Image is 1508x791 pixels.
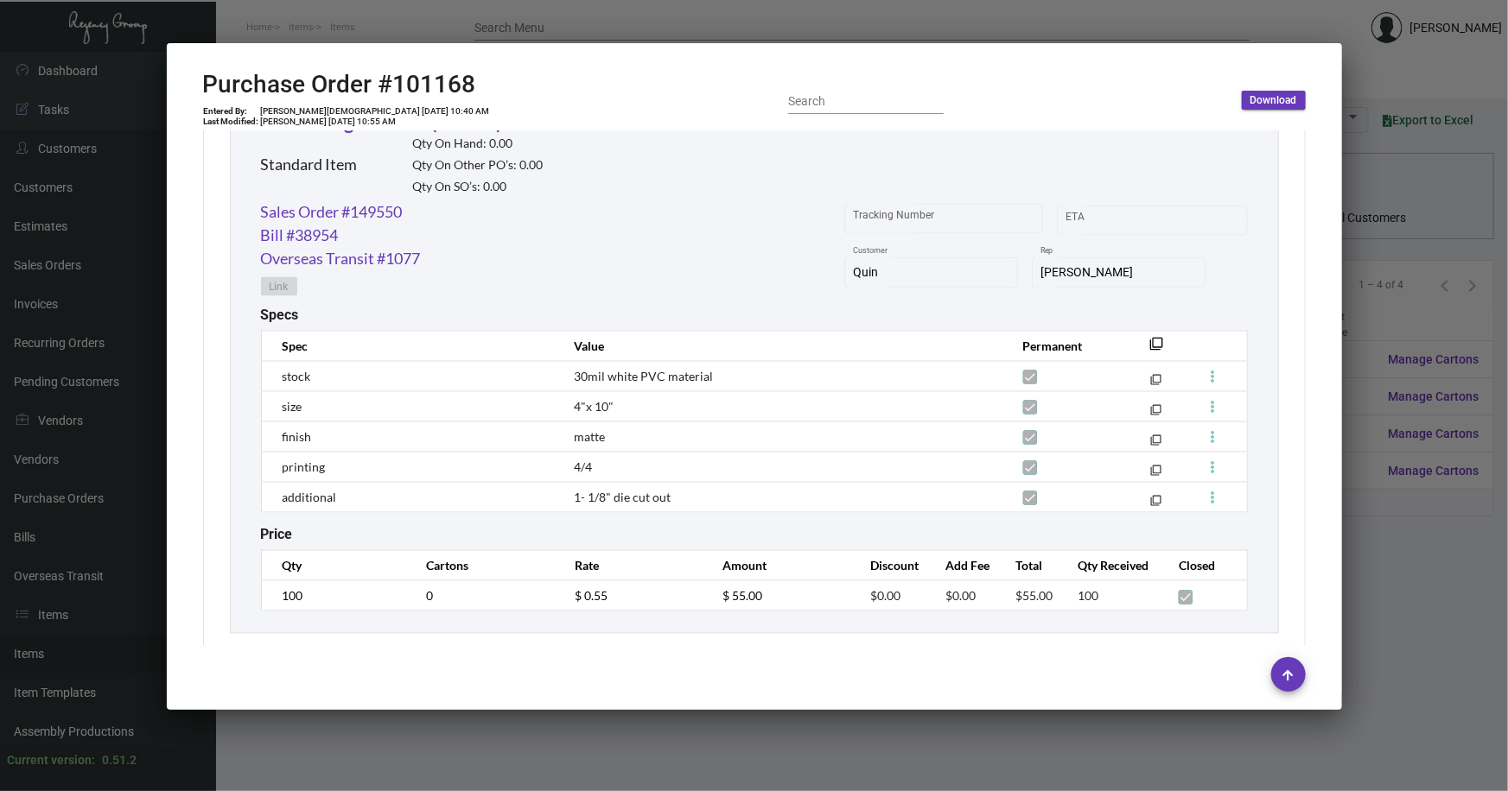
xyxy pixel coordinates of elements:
span: Download [1250,93,1297,108]
mat-icon: filter_none [1150,439,1161,450]
div: Current version: [7,751,95,769]
span: 1- 1/8" die cut out [574,490,671,505]
span: finish [283,430,312,445]
span: 4"x 10" [574,400,614,414]
input: End date [1134,213,1217,227]
th: Value [557,332,1005,362]
td: [PERSON_NAME][DEMOGRAPHIC_DATA] [DATE] 10:40 AM [260,106,491,117]
span: stock [283,370,311,384]
div: 0.51.2 [102,751,137,769]
button: Download [1242,91,1306,110]
h2: Standard Item [261,155,358,174]
mat-icon: filter_none [1150,499,1161,510]
th: Permanent [1006,332,1124,362]
a: Sales Order #149550 [261,200,403,224]
h2: Qty On Hand: 0.00 [413,136,544,151]
th: Closed [1161,551,1247,581]
h2: Qty On SO’s: 0.00 [413,180,544,194]
span: $0.00 [945,589,976,604]
th: Rate [557,551,705,581]
td: Entered By: [203,106,260,117]
span: size [283,400,302,414]
th: Add Fee [928,551,998,581]
span: 30mil white PVC material [574,370,713,384]
mat-icon: filter_none [1150,469,1161,480]
a: Overseas Transit #1077 [261,247,421,270]
span: $55.00 [1016,589,1053,604]
th: Total [999,551,1061,581]
h2: Qty On Other PO’s: 0.00 [413,158,544,173]
input: Start date [1066,213,1119,227]
h2: Specs [261,307,299,324]
td: [PERSON_NAME] [DATE] 10:55 AM [260,117,491,127]
span: Link [270,280,289,294]
button: Link [261,277,297,296]
th: Qty Received [1061,551,1162,581]
th: Qty [261,551,409,581]
mat-icon: filter_none [1150,378,1161,389]
span: 100 [1079,589,1099,604]
h2: Price [261,527,293,543]
span: additional [283,490,337,505]
a: Bill #38954 [261,224,339,247]
th: Cartons [409,551,557,581]
th: Amount [705,551,853,581]
mat-icon: filter_none [1150,408,1161,420]
span: $0.00 [871,589,901,604]
span: 4/4 [574,460,592,475]
th: Spec [261,332,557,362]
span: printing [283,460,326,475]
td: Last Modified: [203,117,260,127]
mat-icon: filter_none [1150,343,1164,357]
th: Discount [854,551,929,581]
h2: Purchase Order #101168 [203,70,491,99]
span: matte [574,430,605,445]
